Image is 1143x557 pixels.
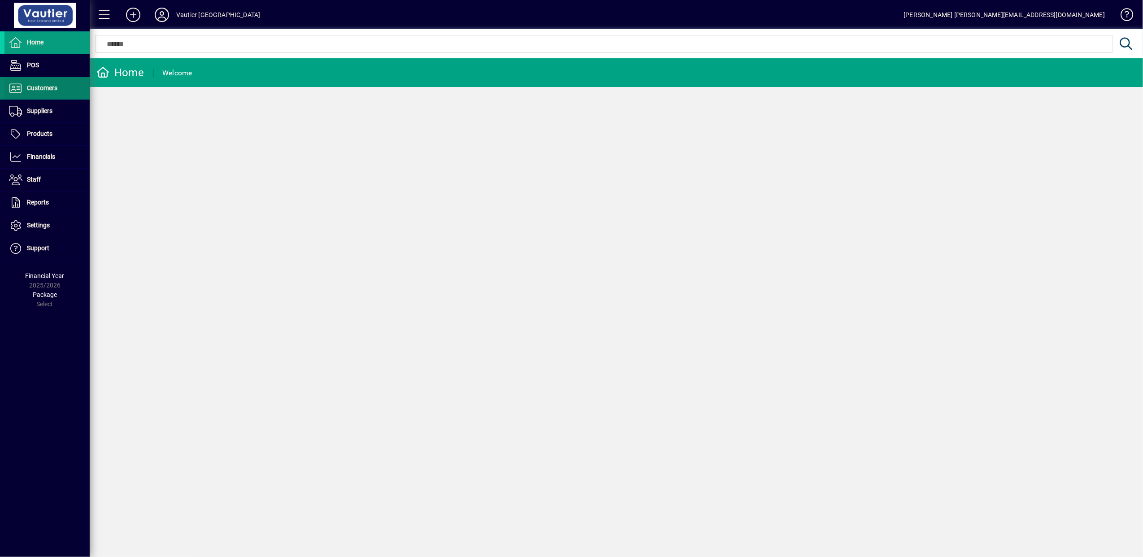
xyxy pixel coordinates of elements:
[1114,2,1132,31] a: Knowledge Base
[96,65,144,80] div: Home
[4,214,90,237] a: Settings
[27,130,52,137] span: Products
[119,7,148,23] button: Add
[4,169,90,191] a: Staff
[27,244,49,252] span: Support
[27,61,39,69] span: POS
[162,66,192,80] div: Welcome
[27,153,55,160] span: Financials
[27,39,43,46] span: Home
[4,191,90,214] a: Reports
[27,107,52,114] span: Suppliers
[904,8,1105,22] div: [PERSON_NAME] [PERSON_NAME][EMAIL_ADDRESS][DOMAIN_NAME]
[4,100,90,122] a: Suppliers
[4,146,90,168] a: Financials
[27,222,50,229] span: Settings
[27,199,49,206] span: Reports
[26,272,65,279] span: Financial Year
[27,84,57,91] span: Customers
[4,123,90,145] a: Products
[148,7,176,23] button: Profile
[4,54,90,77] a: POS
[4,77,90,100] a: Customers
[33,291,57,298] span: Package
[27,176,41,183] span: Staff
[176,8,260,22] div: Vautier [GEOGRAPHIC_DATA]
[4,237,90,260] a: Support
